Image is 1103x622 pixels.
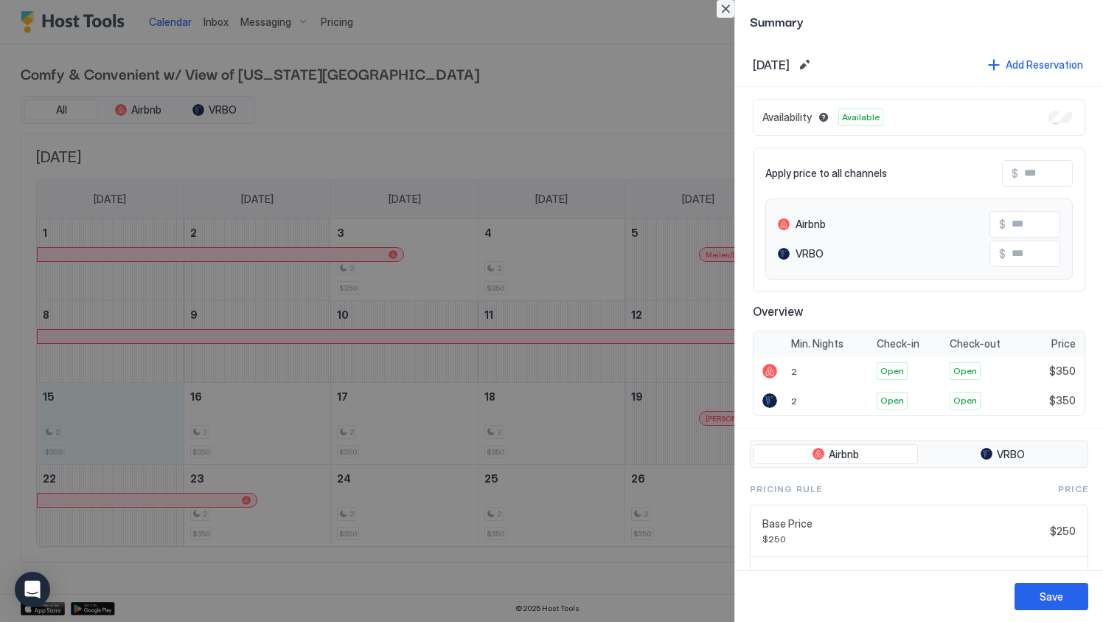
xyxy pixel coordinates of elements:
span: Pricing Rule [750,483,822,496]
span: Availability [762,111,812,124]
button: Save [1015,583,1088,610]
div: tab-group [750,440,1088,469]
span: Overview [753,304,1085,319]
div: Open Intercom Messenger [15,572,50,607]
span: $ [1012,167,1018,180]
span: Price [1058,483,1088,496]
span: Check-out [950,337,1001,350]
span: VRBO [997,448,1025,461]
span: Apply price to all channels [765,167,887,180]
div: Save [1040,589,1063,604]
span: $ [999,218,1006,231]
div: Add Reservation [1006,57,1083,72]
span: $ [999,247,1006,260]
span: $350 [1049,364,1076,378]
span: [DATE] [753,58,790,72]
span: Set booking length to a minimum of 2 nights from [DATE] to [GEOGRAPHIC_DATA][DATE] [762,569,1044,595]
span: 2 [791,366,797,377]
span: Open [880,364,904,378]
span: Airbnb [829,448,859,461]
span: VRBO [796,247,824,260]
button: VRBO [921,444,1085,465]
span: Available [842,111,880,124]
button: Blocked dates override all pricing rules and remain unavailable until manually unblocked [815,108,832,126]
span: Open [953,364,977,378]
span: Base Price [762,517,1044,531]
span: $350 [1049,394,1076,407]
span: Airbnb [796,218,826,231]
span: Price [1051,337,1076,350]
span: Min. Nights [791,337,843,350]
button: Edit date range [796,56,813,74]
span: Open [880,394,904,407]
span: Check-in [877,337,919,350]
button: Add Reservation [986,55,1085,75]
span: $250 [762,533,1044,545]
span: 2 [791,395,797,407]
span: Summary [750,12,1088,30]
button: Airbnb [754,444,918,465]
span: $250 [1050,525,1076,538]
span: Open [953,394,977,407]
